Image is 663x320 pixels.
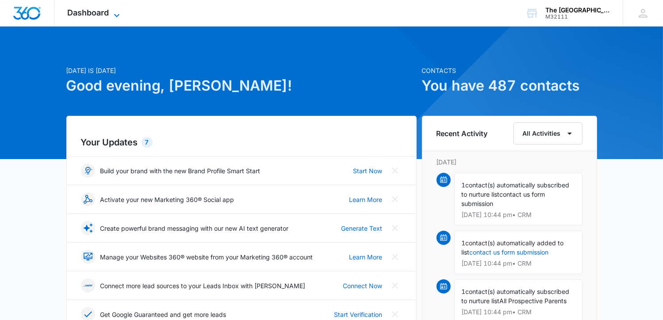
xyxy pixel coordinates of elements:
[142,137,153,148] div: 7
[462,239,466,247] span: 1
[66,66,417,75] p: [DATE] is [DATE]
[462,239,564,256] span: contact(s) automatically added to list
[545,14,610,20] div: account id
[353,166,383,175] a: Start Now
[100,195,234,204] p: Activate your new Marketing 360® Social app
[462,190,545,207] span: contact us form submission
[388,278,402,293] button: Close
[66,75,417,96] h1: Good evening, [PERSON_NAME]!
[343,281,383,290] a: Connect Now
[100,252,313,262] p: Manage your Websites 360® website from your Marketing 360® account
[514,122,583,145] button: All Activities
[100,224,289,233] p: Create powerful brand messaging with our new AI text generator
[388,164,402,178] button: Close
[100,310,226,319] p: Get Google Guaranteed and get more leads
[437,128,488,139] h6: Recent Activity
[422,66,597,75] p: Contacts
[388,221,402,235] button: Close
[388,192,402,206] button: Close
[341,224,383,233] a: Generate Text
[100,166,261,175] p: Build your brand with the new Brand Profile Smart Start
[81,136,402,149] h2: Your Updates
[462,260,575,267] p: [DATE] 10:44 pm • CRM
[462,212,575,218] p: [DATE] 10:44 pm • CRM
[349,252,383,262] a: Learn More
[462,288,570,305] span: contact(s) automatically subscribed to nurture list
[462,181,466,189] span: 1
[100,281,306,290] p: Connect more lead sources to your Leads Inbox with [PERSON_NAME]
[334,310,383,319] a: Start Verification
[500,297,567,305] span: All Prospective Parents
[68,8,109,17] span: Dashboard
[388,250,402,264] button: Close
[349,195,383,204] a: Learn More
[462,181,570,198] span: contact(s) automatically subscribed to nurture list
[462,309,575,315] p: [DATE] 10:44 pm • CRM
[470,248,549,256] a: contact us form submission
[422,75,597,96] h1: You have 487 contacts
[437,157,583,167] p: [DATE]
[545,7,610,14] div: account name
[462,288,466,295] span: 1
